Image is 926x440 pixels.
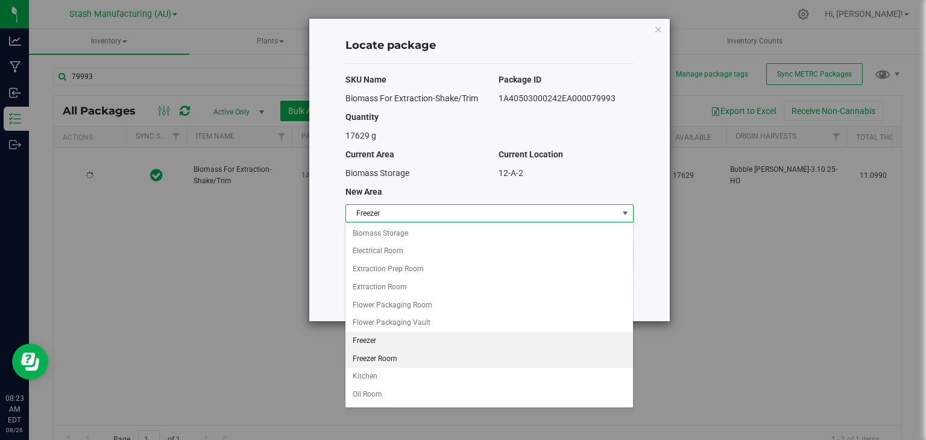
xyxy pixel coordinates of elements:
span: 12-A-2 [499,168,523,178]
span: Current Location [499,149,563,159]
iframe: Resource center [12,344,48,380]
span: 17629 g [345,131,376,140]
span: Package ID [499,75,541,84]
span: Current Area [345,149,394,159]
li: Flower Packaging Vault [345,314,632,332]
li: Freezer Room [345,350,632,368]
li: Biomass Storage [345,225,632,243]
li: Processing Packaging Room [345,404,632,422]
span: 1A40503000242EA000079993 [499,93,616,103]
li: Freezer [345,332,632,350]
h4: Locate package [345,38,634,54]
li: Electrical Room [345,242,632,260]
li: Flower Packaging Room [345,297,632,315]
li: Kitchen [345,368,632,386]
li: Oil Room [345,386,632,404]
li: Extraction Room [345,278,632,297]
span: select [617,205,632,222]
span: Quantity [345,112,379,122]
span: SKU Name [345,75,386,84]
li: Extraction Prep Room [345,260,632,278]
span: Biomass For Extraction-Shake/Trim [345,93,478,103]
span: Biomass Storage [345,168,409,178]
span: New Area [345,187,382,196]
span: Freezer [346,205,618,222]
